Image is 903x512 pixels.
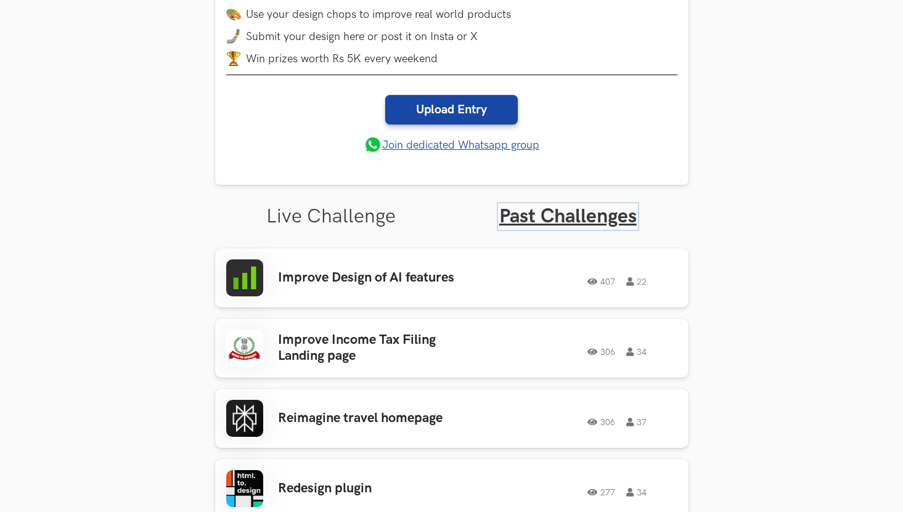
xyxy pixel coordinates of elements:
[499,205,637,229] a: Past Challenges
[226,7,677,22] li: Use your design chops to improve real world products
[587,347,615,356] span: 306
[278,332,470,365] h3: Improve Income Tax Filing Landing page
[278,481,470,497] h3: Redesign plugin
[215,389,688,448] a: Reimagine travel homepage30637
[364,136,382,154] img: whatsapp.png
[226,51,677,66] li: Win prizes worth Rs 5K every weekend
[626,277,647,286] span: 22
[385,95,518,124] a: Upload Entry
[266,205,396,229] a: Live Challenge
[278,270,470,286] h3: Improve Design of AI features
[226,29,241,44] img: mobile-in-hand.png
[215,185,688,229] ul: Tabs Interface
[364,136,539,154] a: Join dedicated Whatsapp group
[587,488,615,497] span: 277
[626,488,647,497] span: 34
[226,51,241,66] img: trophy.png
[226,7,241,22] img: palette.png
[278,410,470,426] h3: Reimagine travel homepage
[587,277,615,286] span: 407
[587,418,615,426] span: 306
[626,418,647,426] span: 37
[246,30,478,43] span: Submit your design here or post it on Insta or X
[626,347,647,356] span: 34
[215,319,688,378] a: Improve Income Tax Filing Landing page30634
[215,248,688,307] a: Improve Design of AI features40722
